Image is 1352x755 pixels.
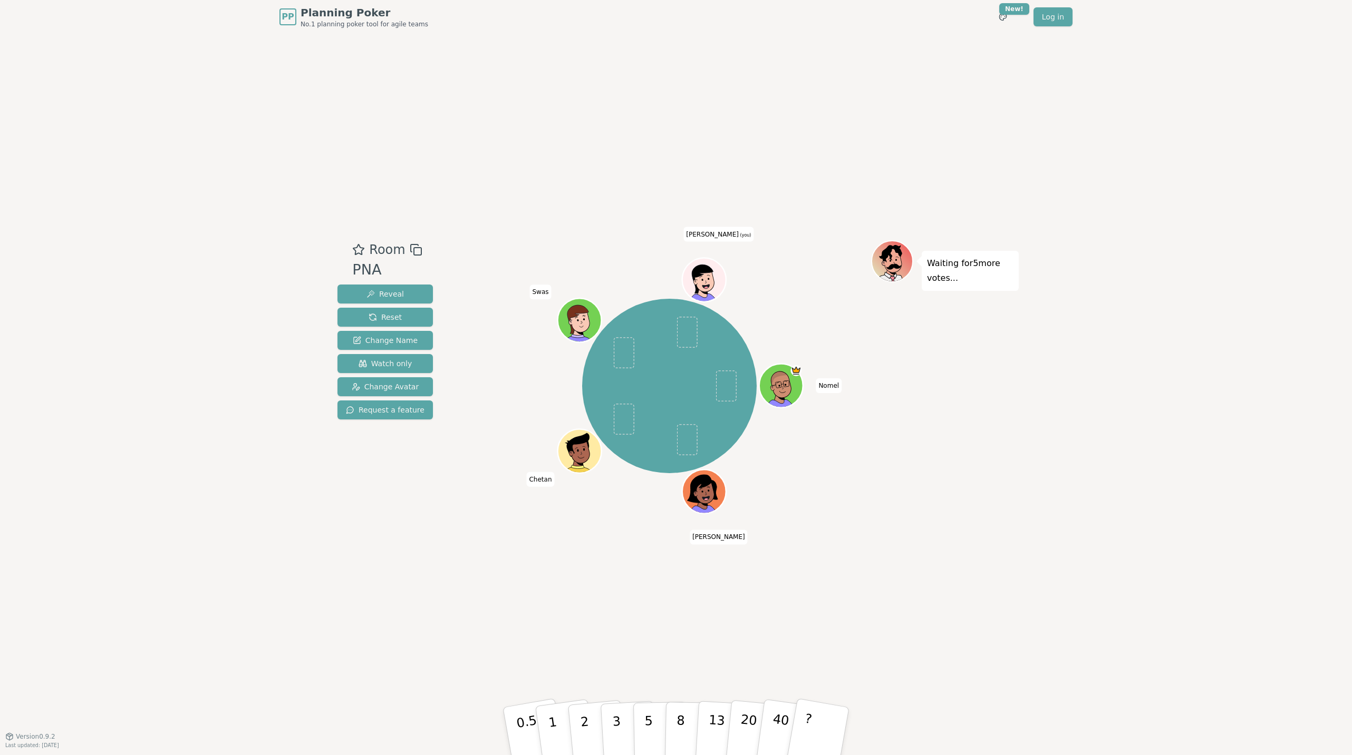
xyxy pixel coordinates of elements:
[683,227,754,242] span: Click to change your name
[301,20,428,28] span: No.1 planning poker tool for agile teams
[1034,7,1073,26] a: Log in
[526,472,554,487] span: Click to change your name
[369,312,402,322] span: Reset
[337,308,433,327] button: Reset
[337,377,433,396] button: Change Avatar
[337,331,433,350] button: Change Name
[352,259,422,281] div: PNA
[282,11,294,23] span: PP
[279,5,428,28] a: PPPlanning PokerNo.1 planning poker tool for agile teams
[790,365,801,376] span: Nomel is the host
[5,732,55,741] button: Version0.9.2
[993,7,1012,26] button: New!
[999,3,1029,15] div: New!
[337,285,433,303] button: Reveal
[369,240,405,259] span: Room
[353,335,418,346] span: Change Name
[739,233,751,238] span: (you)
[816,378,842,393] span: Click to change your name
[927,256,1013,286] p: Waiting for 5 more votes...
[359,358,412,369] span: Watch only
[690,530,748,545] span: Click to change your name
[366,289,404,299] span: Reveal
[352,381,419,392] span: Change Avatar
[529,285,551,300] span: Click to change your name
[352,240,365,259] button: Add as favourite
[16,732,55,741] span: Version 0.9.2
[346,405,424,415] span: Request a feature
[337,354,433,373] button: Watch only
[301,5,428,20] span: Planning Poker
[337,400,433,419] button: Request a feature
[683,259,725,300] button: Click to change your avatar
[5,742,59,748] span: Last updated: [DATE]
